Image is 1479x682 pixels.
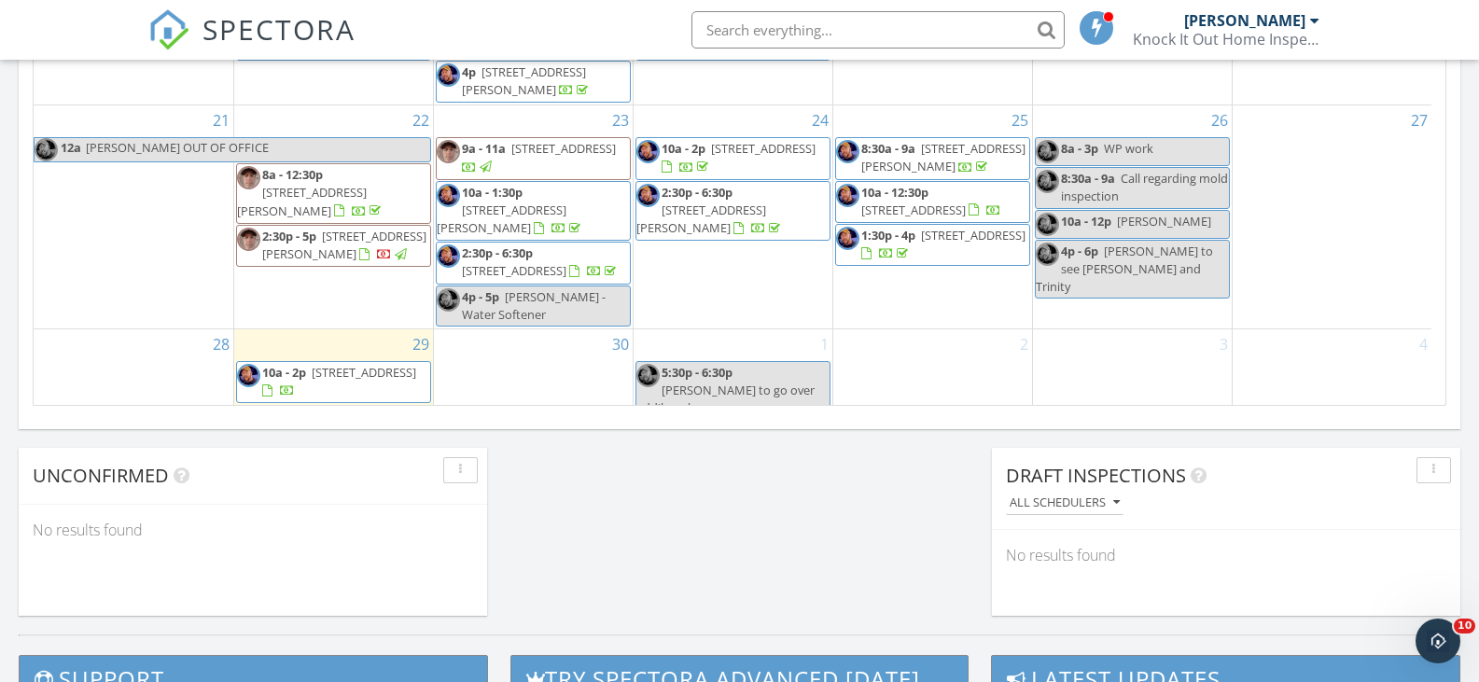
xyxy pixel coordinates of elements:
img: screenshot_20221018082119_photos_002profile.jpg [437,63,460,87]
a: 10a - 12:30p [STREET_ADDRESS] [861,184,1001,218]
td: Go to September 23, 2025 [433,105,633,329]
a: 8a - 12:30p [STREET_ADDRESS][PERSON_NAME] [236,163,431,224]
div: [PERSON_NAME] [1184,11,1305,30]
a: 10a - 2p [STREET_ADDRESS] [262,364,416,398]
a: Go to September 27, 2025 [1407,105,1431,135]
img: screenshot_20221018082119_photos_002profile.jpg [1036,140,1059,163]
span: Unconfirmed [33,463,169,488]
span: [PERSON_NAME] OUT OF OFFICE [86,139,269,156]
td: Go to October 3, 2025 [1032,328,1232,422]
span: 8:30a - 9a [861,140,915,157]
a: 9a - 11a [STREET_ADDRESS] [436,137,631,179]
span: Call regarding mold inspection [1061,170,1228,204]
span: 12a [60,138,82,161]
a: 2:30p - 6:30p [STREET_ADDRESS] [436,242,631,284]
img: screenshot_20221018082119_photos_002profile.jpg [1036,170,1059,193]
span: 4p - 6p [1061,243,1098,259]
span: [STREET_ADDRESS][PERSON_NAME] [262,228,426,262]
a: Go to September 21, 2025 [209,105,233,135]
span: 4p - 5p [462,288,499,305]
span: 2:30p - 6:30p [662,184,733,201]
img: screenshot_20221018082119_photos_002profile.jpg [35,138,58,161]
button: All schedulers [1006,491,1123,516]
img: 20250224_171334_2.jpg [437,140,460,163]
td: Go to September 21, 2025 [34,105,233,329]
img: 20250224_171334_2.jpg [237,228,260,251]
a: Go to September 29, 2025 [409,329,433,359]
img: 20250224_171334_2.jpg [237,166,260,189]
span: [PERSON_NAME] [1117,213,1211,230]
a: Go to September 26, 2025 [1207,105,1232,135]
a: Go to October 3, 2025 [1216,329,1232,359]
img: The Best Home Inspection Software - Spectora [148,9,189,50]
td: Go to September 30, 2025 [433,328,633,422]
span: 9a - 11a [462,140,506,157]
div: All schedulers [1010,496,1120,509]
span: 8:30a - 9a [1061,170,1115,187]
span: SPECTORA [202,9,356,49]
span: [PERSON_NAME] to see [PERSON_NAME] and Trinity [1036,243,1213,295]
td: Go to September 29, 2025 [233,328,433,422]
a: 9a - 11a [STREET_ADDRESS] [462,140,616,174]
span: 10a - 1:30p [462,184,523,201]
span: [STREET_ADDRESS][PERSON_NAME] [636,202,766,236]
span: 4p [462,63,476,80]
a: 2:30p - 5p [STREET_ADDRESS][PERSON_NAME] [236,225,431,267]
a: Go to September 30, 2025 [608,329,633,359]
a: 10a - 2p [STREET_ADDRESS] [662,140,816,174]
span: Draft Inspections [1006,463,1186,488]
span: 10a - 12:30p [861,184,928,201]
span: 2:30p - 6:30p [462,244,533,261]
a: 1:30p - 4p [STREET_ADDRESS] [835,224,1030,266]
span: [STREET_ADDRESS][PERSON_NAME] [861,140,1026,174]
span: 8a - 3p [1061,140,1098,157]
a: 8a - 12:30p [STREET_ADDRESS][PERSON_NAME] [237,166,384,218]
img: screenshot_20221018082119_photos_002profile.jpg [437,288,460,312]
a: Go to October 2, 2025 [1016,329,1032,359]
span: 8a - 12:30p [262,166,323,183]
img: screenshot_20221018082119_photos_002profile.jpg [1036,243,1059,266]
img: screenshot_20221018082119_photos_002profile.jpg [1036,213,1059,236]
td: Go to September 24, 2025 [633,105,832,329]
img: screenshot_20221018082119_photos_002profile.jpg [237,364,260,387]
a: 10a - 12:30p [STREET_ADDRESS] [835,181,1030,223]
span: [STREET_ADDRESS] [462,262,566,279]
span: [STREET_ADDRESS] [312,364,416,381]
div: No results found [19,505,487,555]
td: Go to October 2, 2025 [832,328,1032,422]
img: screenshot_20221018082119_photos_002profile.jpg [836,227,859,250]
a: 2:30p - 6:30p [STREET_ADDRESS] [462,244,620,279]
span: WP work [1104,140,1153,157]
a: Go to September 23, 2025 [608,105,633,135]
a: 8:30a - 9a [STREET_ADDRESS][PERSON_NAME] [835,137,1030,179]
img: screenshot_20221018082119_photos_002profile.jpg [636,184,660,207]
input: Search everything... [691,11,1065,49]
a: 4p [STREET_ADDRESS][PERSON_NAME] [462,63,592,98]
span: 10 [1454,619,1475,633]
img: screenshot_20221018082119_photos_002profile.jpg [437,244,460,268]
a: 1:30p - 4p [STREET_ADDRESS] [861,227,1026,261]
img: screenshot_20221018082119_photos_002profile.jpg [636,140,660,163]
a: 2:30p - 6:30p [STREET_ADDRESS][PERSON_NAME] [635,181,830,242]
img: screenshot_20221018082119_photos_002profile.jpg [437,184,460,207]
span: [STREET_ADDRESS] [711,140,816,157]
a: 2:30p - 6:30p [STREET_ADDRESS][PERSON_NAME] [636,184,784,236]
span: [STREET_ADDRESS][PERSON_NAME] [237,184,367,218]
a: 8:30a - 9a [STREET_ADDRESS][PERSON_NAME] [861,140,1026,174]
td: Go to September 26, 2025 [1032,105,1232,329]
a: Go to September 24, 2025 [808,105,832,135]
a: Go to September 22, 2025 [409,105,433,135]
td: Go to September 28, 2025 [34,328,233,422]
span: [STREET_ADDRESS] [511,140,616,157]
a: Go to September 25, 2025 [1008,105,1032,135]
td: Go to September 27, 2025 [1232,105,1431,329]
td: Go to September 25, 2025 [832,105,1032,329]
div: No results found [992,530,1460,580]
a: 10a - 2p [STREET_ADDRESS] [635,137,830,179]
td: Go to September 22, 2025 [233,105,433,329]
a: 10a - 1:30p [STREET_ADDRESS][PERSON_NAME] [437,184,584,236]
iframe: Intercom live chat [1416,619,1460,663]
span: 10a - 2p [662,140,705,157]
span: [PERSON_NAME] to go over add'l work [636,382,815,416]
span: 2:30p - 5p [262,228,316,244]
